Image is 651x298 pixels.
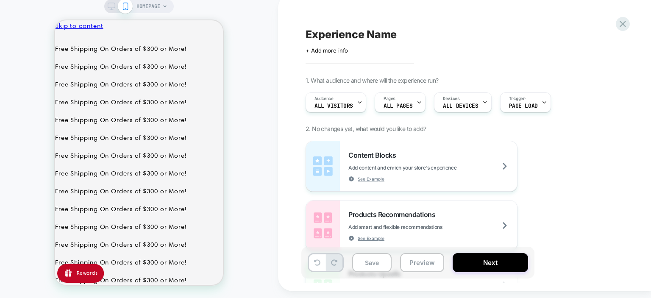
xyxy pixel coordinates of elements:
span: Content Blocks [348,151,400,159]
span: Page Load [509,103,538,109]
span: Add smart and flexible recommendations [348,224,485,230]
span: 2. No changes yet, what would you like to add? [306,125,426,132]
button: Next [453,253,528,272]
span: Add content and enrich your store's experience [348,164,499,171]
span: 1. What audience and where will the experience run? [306,77,438,84]
span: Experience Name [306,28,397,41]
span: See Example [358,176,384,182]
span: Products Recommendations [348,210,440,219]
span: Trigger [509,96,526,102]
span: ALL PAGES [384,103,412,109]
span: + Add more info [306,47,348,54]
button: Preview [400,253,444,272]
span: Devices [443,96,459,102]
span: Pages [384,96,395,102]
span: All Visitors [314,103,353,109]
span: See Example [358,235,384,241]
span: Audience [314,96,334,102]
button: Save [352,253,392,272]
span: ALL DEVICES [443,103,478,109]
